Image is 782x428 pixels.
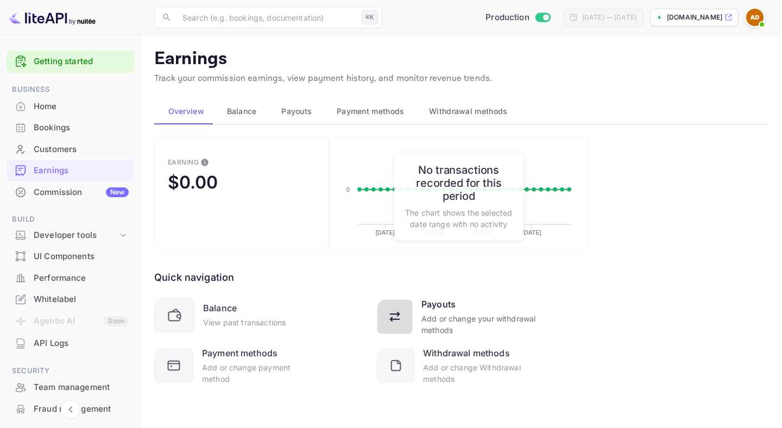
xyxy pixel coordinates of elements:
span: Business [7,84,134,96]
span: Overview [168,105,204,118]
p: [DOMAIN_NAME] [667,12,722,22]
div: Earnings [7,160,134,181]
div: Payouts [421,298,456,311]
div: Customers [34,143,129,156]
h6: No transactions recorded for this period [405,163,513,203]
div: Commission [34,186,129,199]
p: The chart shows the selected date range with no activity [405,207,513,230]
a: Team management [7,377,134,397]
span: Withdrawal methods [429,105,507,118]
div: Quick navigation [154,270,234,285]
div: Fraud management [7,399,134,420]
a: Home [7,96,134,116]
a: Customers [7,139,134,159]
a: Getting started [34,55,129,68]
p: Earnings [154,48,769,70]
div: Team management [7,377,134,398]
span: Production [485,11,529,24]
div: Fraud management [34,403,129,416]
a: UI Components [7,246,134,266]
div: Customers [7,139,134,160]
text: [DATE] [522,229,541,236]
a: Bookings [7,117,134,137]
div: Bookings [34,122,129,134]
a: API Logs [7,333,134,353]
p: Track your commission earnings, view payment history, and monitor revenue trends. [154,72,769,85]
div: Developer tools [7,226,134,245]
div: API Logs [34,337,129,350]
img: Abdelkabir Drifi [746,9,764,26]
div: Developer tools [34,229,118,242]
text: 0 [346,186,349,193]
div: Add or change payment method [202,362,314,385]
div: Bookings [7,117,134,139]
div: ⌘K [362,10,378,24]
div: [DATE] — [DATE] [582,12,636,22]
button: This is the amount of confirmed commission that will be paid to you on the next scheduled deposit [196,154,213,171]
div: Earning [168,158,199,166]
div: Home [34,100,129,113]
span: Payment methods [337,105,405,118]
div: Add or change Withdrawal methods [423,362,537,385]
div: View past transactions [203,317,286,328]
div: Payment methods [202,347,278,360]
a: CommissionNew [7,182,134,202]
span: Payouts [281,105,312,118]
div: Withdrawal methods [423,347,510,360]
a: Performance [7,268,134,288]
div: Performance [7,268,134,289]
div: scrollable auto tabs example [154,98,769,124]
div: Add or change your withdrawal methods [421,313,537,336]
a: Whitelabel [7,289,134,309]
span: Security [7,365,134,377]
div: UI Components [34,250,129,263]
div: Home [7,96,134,117]
span: Balance [227,105,257,118]
div: Balance [203,301,237,314]
span: Build [7,213,134,225]
img: LiteAPI logo [9,9,96,26]
div: Whitelabel [34,293,129,306]
button: Collapse navigation [61,400,80,419]
div: Getting started [7,51,134,73]
div: Team management [34,381,129,394]
div: $0.00 [168,172,218,193]
div: API Logs [7,333,134,354]
div: Performance [34,272,129,285]
a: Fraud management [7,399,134,419]
div: Switch to Sandbox mode [481,11,554,24]
a: Earnings [7,160,134,180]
input: Search (e.g. bookings, documentation) [176,7,357,28]
div: Earnings [34,165,129,177]
button: EarningThis is the amount of confirmed commission that will be paid to you on the next scheduled ... [154,138,329,248]
div: Whitelabel [7,289,134,310]
div: New [106,187,129,197]
text: [DATE] [375,229,394,236]
div: UI Components [7,246,134,267]
div: CommissionNew [7,182,134,203]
